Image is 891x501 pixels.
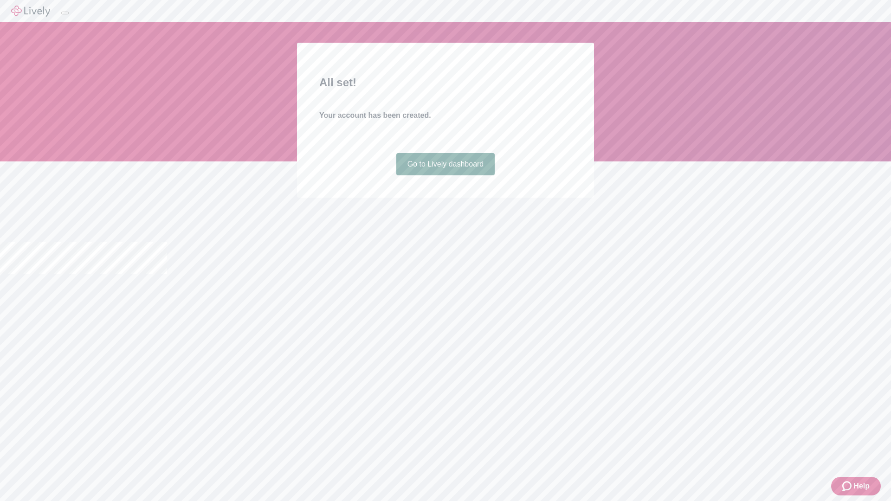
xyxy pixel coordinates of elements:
[61,12,69,14] button: Log out
[319,74,572,91] h2: All set!
[842,481,853,492] svg: Zendesk support icon
[396,153,495,175] a: Go to Lively dashboard
[11,6,50,17] img: Lively
[831,477,881,495] button: Zendesk support iconHelp
[319,110,572,121] h4: Your account has been created.
[853,481,870,492] span: Help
